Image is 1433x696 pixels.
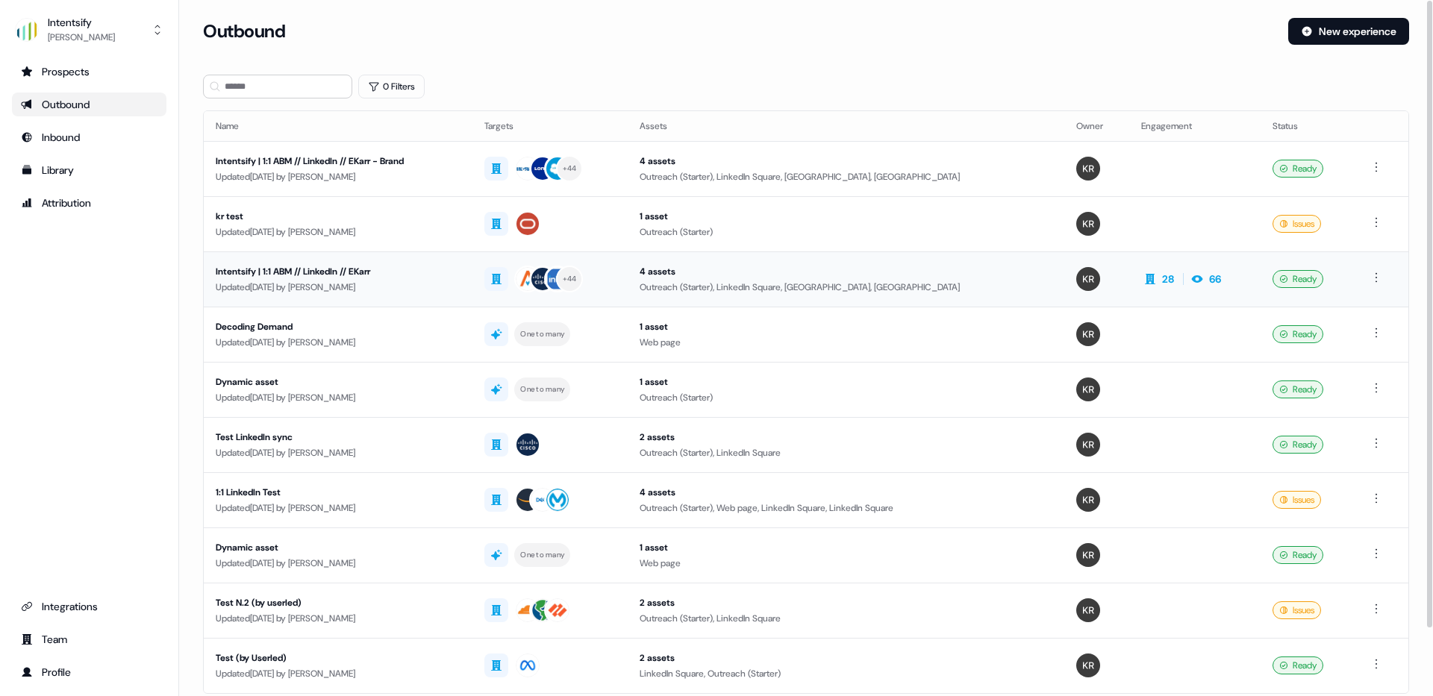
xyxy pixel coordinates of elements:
div: One to many [520,383,564,396]
img: Kenna [1076,433,1100,457]
div: Updated [DATE] by [PERSON_NAME] [216,501,461,515]
div: + 44 [563,162,577,175]
div: 1 asset [640,374,1052,389]
div: Prospects [21,64,157,79]
a: Go to Inbound [12,125,166,149]
img: Kenna [1076,653,1100,677]
div: Dynamic asset [216,540,461,555]
img: Kenna [1076,322,1100,346]
a: Go to attribution [12,191,166,215]
button: Intentsify[PERSON_NAME] [12,12,166,48]
div: Updated [DATE] by [PERSON_NAME] [216,611,461,626]
th: Assets [628,111,1064,141]
div: Outreach (Starter) [640,390,1052,405]
a: Go to templates [12,158,166,182]
img: Kenna [1076,543,1100,567]
div: Outreach (Starter), LinkedIn Square, [GEOGRAPHIC_DATA], [GEOGRAPHIC_DATA] [640,169,1052,184]
div: Ready [1273,656,1323,674]
div: Web page [640,335,1052,350]
a: Go to profile [12,660,166,684]
div: Updated [DATE] by [PERSON_NAME] [216,390,461,405]
div: Dynamic asset [216,374,461,389]
button: 0 Filters [358,75,425,98]
div: Test LinkedIn sync [216,430,461,445]
div: 1 asset [640,319,1052,334]
div: Profile [21,665,157,680]
div: 1 asset [640,209,1052,224]
div: LinkedIn Square, Outreach (Starter) [640,666,1052,681]
img: Kenna [1076,598,1100,622]
th: Status [1261,111,1355,141]
button: New experience [1288,18,1409,45]
h3: Outbound [203,20,285,43]
div: Issues [1273,601,1321,619]
div: Test (by Userled) [216,650,461,665]
div: Issues [1273,215,1321,233]
a: Go to integrations [12,595,166,618]
div: 4 assets [640,154,1052,169]
div: Inbound [21,130,157,145]
div: Outreach (Starter), LinkedIn Square, [GEOGRAPHIC_DATA], [GEOGRAPHIC_DATA] [640,280,1052,295]
div: 1:1 LinkedIn Test [216,485,461,500]
img: Kenna [1076,488,1100,512]
div: Ready [1273,160,1323,178]
div: Decoding Demand [216,319,461,334]
div: 2 assets [640,650,1052,665]
div: 4 assets [640,264,1052,279]
div: Intentsify | 1:1 ABM // LinkedIn // EKarr - Brand [216,154,461,169]
a: Go to outbound experience [12,93,166,116]
div: + 44 [563,272,577,286]
div: Outreach (Starter), LinkedIn Square [640,611,1052,626]
div: Updated [DATE] by [PERSON_NAME] [216,225,461,239]
div: Updated [DATE] by [PERSON_NAME] [216,335,461,350]
div: Ready [1273,270,1323,288]
div: One to many [520,548,564,562]
img: Kenna [1076,212,1100,236]
a: Go to prospects [12,60,166,84]
div: [PERSON_NAME] [48,30,115,45]
div: Outbound [21,97,157,112]
div: Integrations [21,599,157,614]
div: Intentsify [48,15,115,30]
img: Kenna [1076,157,1100,181]
div: Attribution [21,195,157,210]
th: Targets [472,111,628,141]
div: Outreach (Starter), LinkedIn Square [640,445,1052,460]
th: Name [204,111,472,141]
div: Team [21,632,157,647]
div: Ready [1273,325,1323,343]
div: 2 assets [640,430,1052,445]
a: Go to team [12,627,166,651]
th: Owner [1064,111,1128,141]
div: 28 [1162,272,1174,286]
div: 1 asset [640,540,1052,555]
div: Intentsify | 1:1 ABM // LinkedIn // EKarr [216,264,461,279]
div: kr test [216,209,461,224]
div: Ready [1273,436,1323,454]
div: Updated [DATE] by [PERSON_NAME] [216,280,461,295]
th: Engagement [1129,111,1261,141]
div: Updated [DATE] by [PERSON_NAME] [216,169,461,184]
div: Ready [1273,546,1323,564]
div: Outreach (Starter) [640,225,1052,239]
div: Test N.2 (by userled) [216,595,461,610]
div: Ready [1273,380,1323,398]
div: One to many [520,327,564,341]
img: Kenna [1076,377,1100,401]
div: 4 assets [640,485,1052,500]
div: Updated [DATE] by [PERSON_NAME] [216,445,461,460]
div: Library [21,163,157,178]
img: Kenna [1076,267,1100,291]
div: Updated [DATE] by [PERSON_NAME] [216,666,461,681]
div: 66 [1209,272,1221,286]
div: Outreach (Starter), Web page, LinkedIn Square, LinkedIn Square [640,501,1052,515]
div: 2 assets [640,595,1052,610]
div: Web page [640,556,1052,571]
div: Updated [DATE] by [PERSON_NAME] [216,556,461,571]
div: Issues [1273,491,1321,509]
